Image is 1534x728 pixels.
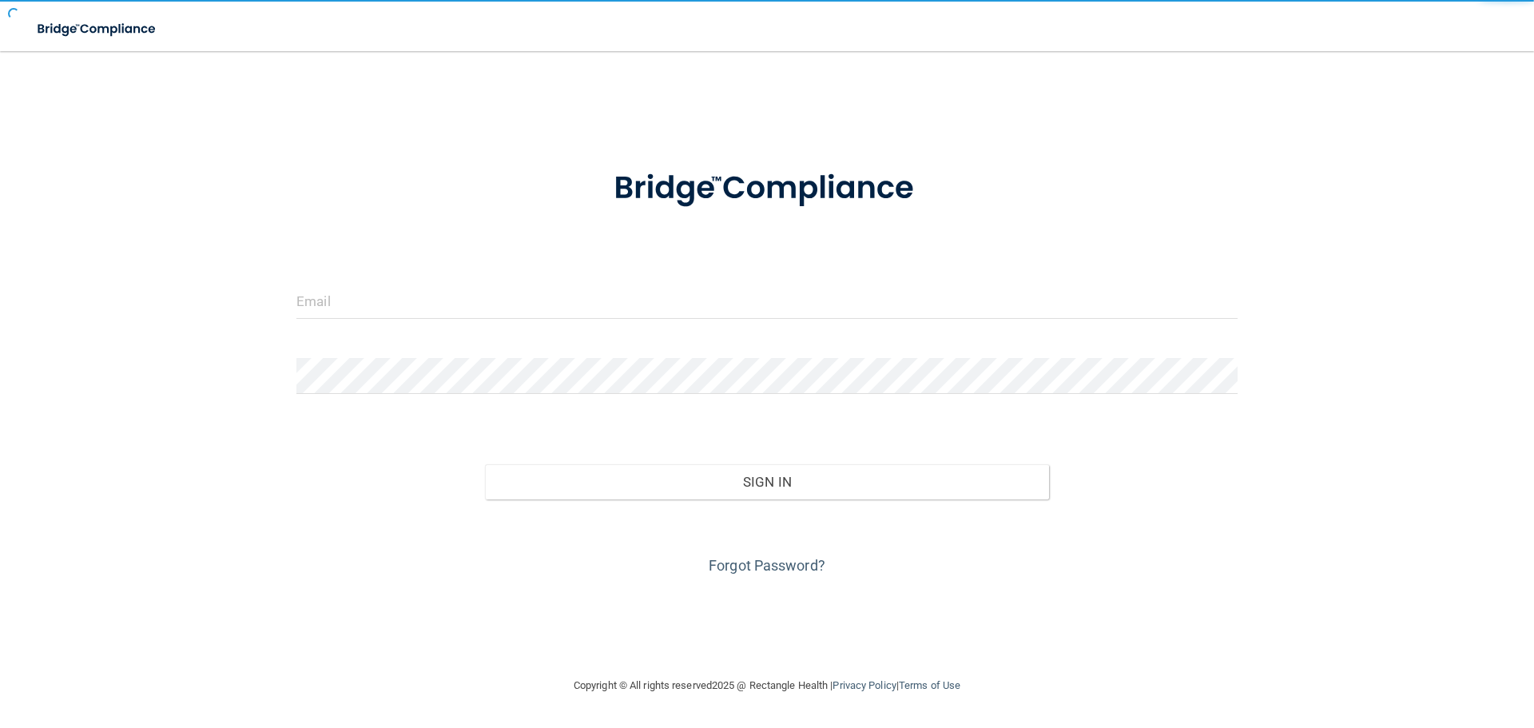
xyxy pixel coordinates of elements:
a: Terms of Use [899,679,960,691]
img: bridge_compliance_login_screen.278c3ca4.svg [24,13,171,46]
a: Privacy Policy [833,679,896,691]
img: bridge_compliance_login_screen.278c3ca4.svg [581,147,953,230]
div: Copyright © All rights reserved 2025 @ Rectangle Health | | [475,660,1059,711]
a: Forgot Password? [709,557,825,574]
button: Sign In [485,464,1050,499]
input: Email [296,283,1238,319]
